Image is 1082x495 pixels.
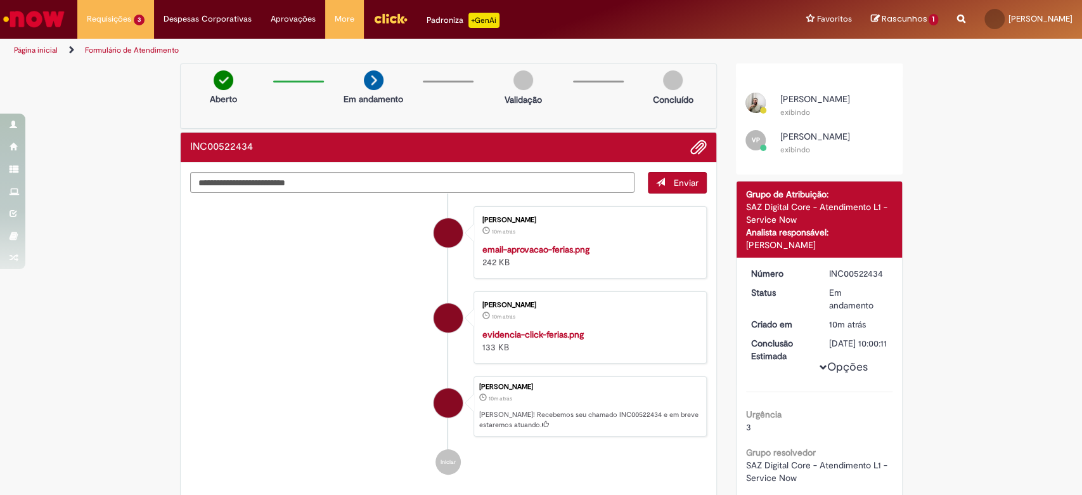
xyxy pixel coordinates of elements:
p: [PERSON_NAME]! Recebemos seu chamado INC00522434 e em breve estaremos atuando. [479,410,700,430]
p: Validação [505,93,542,106]
span: Enviar [674,177,699,188]
div: [PERSON_NAME] [746,239,892,251]
a: Formulário de Atendimento [85,45,179,55]
dt: Status [742,286,820,299]
div: [PERSON_NAME] [482,216,693,224]
div: [PERSON_NAME] [479,383,700,391]
div: 01/09/2025 09:00:11 [829,318,888,331]
textarea: Digite sua mensagem aqui... [190,172,635,194]
span: Aprovações [271,13,316,25]
span: 3 [134,15,145,25]
dt: Número [742,267,820,280]
a: Rascunhos [870,13,938,25]
time: 01/09/2025 09:00:11 [829,319,866,330]
span: More [335,13,354,25]
div: Ana Laura Gomes Dos Santos [434,218,463,247]
p: +GenAi [468,13,499,28]
img: ServiceNow [1,6,67,32]
div: Padroniza [427,13,499,28]
span: VP [752,136,760,144]
div: Em andamento [829,286,888,312]
span: 10m atrás [492,313,515,320]
time: 01/09/2025 09:00:07 [492,228,515,235]
b: Grupo resolvedor [746,447,816,458]
span: SAZ Digital Core - Atendimento L1 - Service Now [746,459,890,484]
h2: INC00522434 Histórico de tíquete [190,142,253,153]
button: Adicionar anexos [690,139,707,155]
a: evidencia-click-ferias.png [482,329,584,340]
a: email-aprovacao-ferias.png [482,244,589,255]
span: [PERSON_NAME] [1008,13,1072,24]
img: arrow-next.png [364,70,383,90]
span: Requisições [87,13,131,25]
div: 133 KB [482,328,693,353]
p: Aberto [210,93,237,105]
span: [PERSON_NAME] [780,131,850,142]
div: 242 KB [482,243,693,268]
span: [PERSON_NAME] [780,93,850,105]
ul: Trilhas de página [10,39,712,62]
img: img-circle-grey.png [663,70,683,90]
dt: Conclusão Estimada [742,337,820,362]
time: 01/09/2025 09:00:07 [492,313,515,320]
li: Ana Laura Gomes Dos Santos [190,376,707,437]
div: SAZ Digital Core - Atendimento L1 - Service Now [746,201,892,226]
span: 10m atrás [489,395,512,402]
div: Grupo de Atribuição: [746,188,892,201]
div: Analista responsável: [746,226,892,239]
a: Página inicial [14,45,58,55]
b: Urgência [746,409,782,420]
dt: Criado em [742,318,820,331]
div: Ana Laura Gomes Dos Santos [434,303,463,333]
div: [DATE] 10:00:11 [829,337,888,350]
p: Em andamento [344,93,403,105]
time: 01/09/2025 09:00:11 [489,395,512,402]
span: 10m atrás [492,228,515,235]
span: 10m atrás [829,319,866,330]
div: Ana Laura Gomes Dos Santos [434,388,463,418]
span: Despesas Corporativas [164,13,252,25]
img: img-circle-grey.png [513,70,533,90]
div: [PERSON_NAME] [482,301,693,309]
button: Enviar [648,172,707,194]
ul: Histórico de tíquete [190,194,707,488]
div: INC00522434 [829,267,888,280]
img: click_logo_yellow_360x200.png [373,9,408,28]
span: 1 [929,14,938,25]
span: 3 [746,421,751,433]
small: exibindo [780,145,810,155]
img: check-circle-green.png [214,70,233,90]
span: Favoritos [816,13,851,25]
small: exibindo [780,107,810,117]
span: Rascunhos [881,13,927,25]
p: Concluído [653,93,693,106]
